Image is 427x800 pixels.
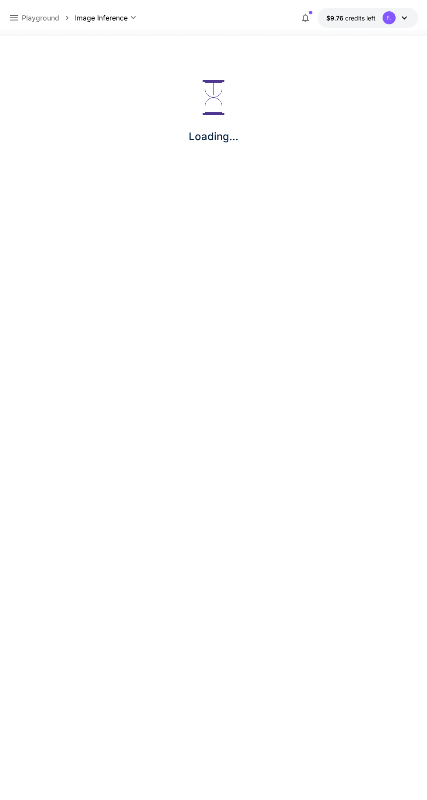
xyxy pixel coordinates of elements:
p: Loading... [189,129,238,145]
nav: breadcrumb [22,13,75,23]
div: $9.76257 [326,13,376,23]
div: F. [383,11,396,24]
span: $9.76 [326,14,345,22]
button: $9.76257F. [318,8,418,28]
span: credits left [345,14,376,22]
span: Image Inference [75,13,128,23]
a: Playground [22,13,59,23]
